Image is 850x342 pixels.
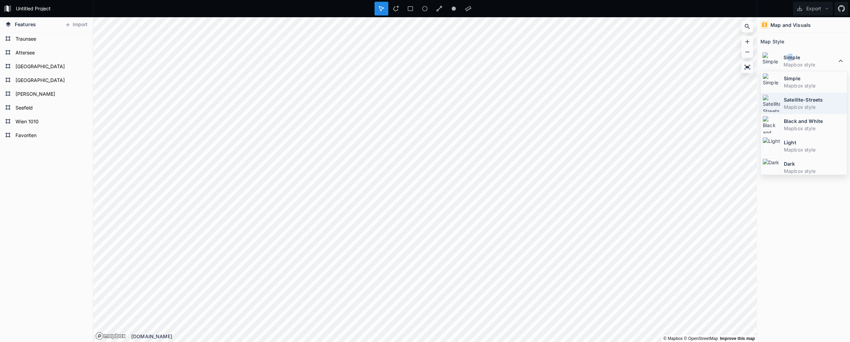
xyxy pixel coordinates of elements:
[793,2,833,15] button: Export
[762,94,780,112] img: Satellite-Streets
[760,36,784,47] h2: Map Style
[762,137,780,155] img: Light
[762,52,780,70] img: Simple
[720,336,755,341] a: Map feedback
[784,117,845,125] dt: Black and White
[784,61,837,68] dd: Mapbox style
[784,125,845,132] dd: Mapbox style
[762,158,780,176] img: Dark
[784,103,845,111] dd: Mapbox style
[784,96,845,103] dt: Satellite-Streets
[784,54,837,61] dt: Simple
[663,336,683,341] a: Mapbox
[784,146,845,153] dd: Mapbox style
[784,139,845,146] dt: Light
[95,332,126,340] a: Mapbox logo
[684,336,718,341] a: OpenStreetMap
[762,73,780,91] img: Simple
[762,116,780,134] img: Black and White
[15,21,36,28] span: Features
[784,167,845,175] dd: Mapbox style
[770,21,811,29] h4: Map and Visuals
[784,82,845,89] dd: Mapbox style
[131,333,757,340] div: [DOMAIN_NAME]
[784,160,845,167] dt: Dark
[61,19,91,30] button: Import
[784,75,845,82] dt: Simple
